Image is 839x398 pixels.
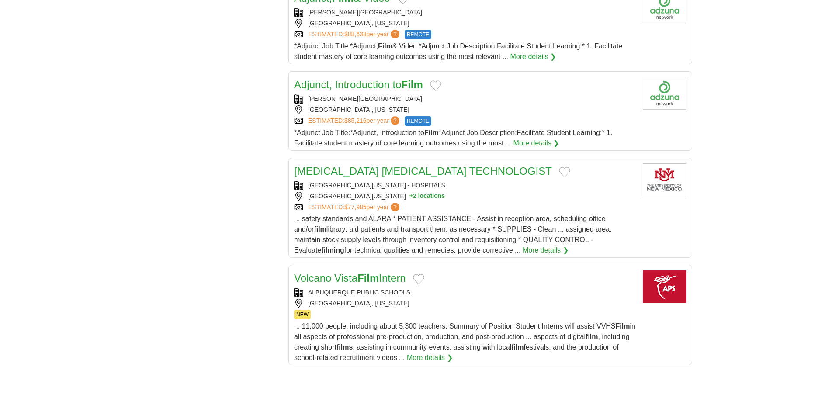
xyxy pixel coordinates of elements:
[344,31,367,38] span: $88,638
[513,138,559,149] a: More details ❯
[294,165,552,177] a: [MEDICAL_DATA] [MEDICAL_DATA] TECHNOLOGIST
[336,343,353,351] strong: films
[430,80,441,91] button: Add to favorite jobs
[559,167,570,177] button: Add to favorite jobs
[405,116,431,126] span: REMOTE
[616,322,630,330] strong: Film
[294,310,311,319] span: NEW
[407,353,453,363] a: More details ❯
[294,192,636,201] div: [GEOGRAPHIC_DATA][US_STATE]
[511,343,524,351] strong: film
[308,30,401,39] a: ESTIMATED:$88,638per year?
[344,117,367,124] span: $85,216
[357,272,379,284] strong: Film
[294,79,423,90] a: Adjunct, Introduction toFilm
[294,215,612,254] span: ... safety standards and ALARA * PATIENT ASSISTANCE - Assist in reception area, scheduling office...
[294,19,636,28] div: [GEOGRAPHIC_DATA], [US_STATE]
[294,322,635,361] span: ... 11,000 people, including about 5,300 teachers. Summary of Position Student Interns will assis...
[409,192,445,201] button: +2 locations
[308,289,410,296] a: ALBUQUERQUE PUBLIC SCHOOLS
[308,116,401,126] a: ESTIMATED:$85,216per year?
[294,299,636,308] div: [GEOGRAPHIC_DATA], [US_STATE]
[409,192,413,201] span: +
[308,182,445,189] a: [GEOGRAPHIC_DATA][US_STATE] - HOSPITALS
[294,42,622,60] span: *Adjunct Job Title:*Adjunct, & Video *Adjunct Job Description:Facilitate Student Learning:* 1. Fa...
[510,52,556,62] a: More details ❯
[643,163,686,196] img: University of New Mexico Hospitals logo
[643,77,686,110] img: Company logo
[401,79,423,90] strong: Film
[424,129,439,136] strong: Film
[391,116,399,125] span: ?
[344,204,367,211] span: $77,985
[586,333,598,340] strong: film
[321,246,344,254] strong: filming
[294,94,636,104] div: [PERSON_NAME][GEOGRAPHIC_DATA]
[643,270,686,303] img: Albuquerque Public Schools logo
[523,245,569,256] a: More details ❯
[294,105,636,114] div: [GEOGRAPHIC_DATA], [US_STATE]
[314,225,326,233] strong: film
[308,203,401,212] a: ESTIMATED:$77,985per year?
[294,272,406,284] a: Volcano VistaFilmIntern
[391,203,399,211] span: ?
[294,129,612,147] span: *Adjunct Job Title:*Adjunct, Introduction to *Adjunct Job Description:Facilitate Student Learning...
[294,8,636,17] div: [PERSON_NAME][GEOGRAPHIC_DATA]
[405,30,431,39] span: REMOTE
[413,274,424,284] button: Add to favorite jobs
[378,42,392,50] strong: Film
[391,30,399,38] span: ?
